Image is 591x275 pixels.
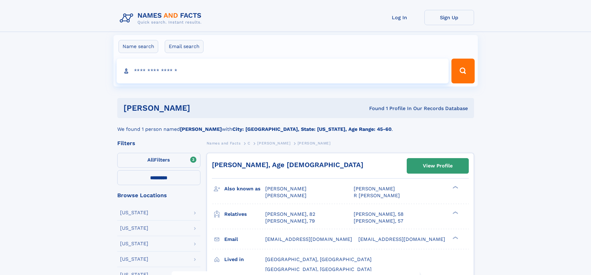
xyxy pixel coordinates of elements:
[451,59,474,83] button: Search Button
[117,10,207,27] img: Logo Names and Facts
[117,153,200,168] label: Filters
[117,140,200,146] div: Filters
[147,157,154,163] span: All
[232,126,392,132] b: City: [GEOGRAPHIC_DATA], State: [US_STATE], Age Range: 45-60
[265,186,307,192] span: [PERSON_NAME]
[423,159,453,173] div: View Profile
[257,139,290,147] a: [PERSON_NAME]
[120,241,148,246] div: [US_STATE]
[180,126,222,132] b: [PERSON_NAME]
[224,254,265,265] h3: Lived in
[375,10,424,25] a: Log In
[265,193,307,198] span: [PERSON_NAME]
[117,59,449,83] input: search input
[117,118,474,133] div: We found 1 person named with .
[354,193,400,198] span: R [PERSON_NAME]
[119,40,158,53] label: Name search
[265,266,372,272] span: [GEOGRAPHIC_DATA], [GEOGRAPHIC_DATA]
[451,211,459,215] div: ❯
[451,236,459,240] div: ❯
[451,185,459,189] div: ❯
[354,218,403,224] a: [PERSON_NAME], 57
[280,105,468,112] div: Found 1 Profile In Our Records Database
[407,158,468,173] a: View Profile
[257,141,290,145] span: [PERSON_NAME]
[165,40,204,53] label: Email search
[123,104,280,112] h1: [PERSON_NAME]
[207,139,241,147] a: Names and Facts
[265,218,315,224] a: [PERSON_NAME], 79
[120,257,148,262] div: [US_STATE]
[224,234,265,245] h3: Email
[265,211,315,218] a: [PERSON_NAME], 82
[424,10,474,25] a: Sign Up
[248,139,250,147] a: C
[117,193,200,198] div: Browse Locations
[248,141,250,145] span: C
[298,141,331,145] span: [PERSON_NAME]
[358,236,445,242] span: [EMAIL_ADDRESS][DOMAIN_NAME]
[265,236,352,242] span: [EMAIL_ADDRESS][DOMAIN_NAME]
[120,210,148,215] div: [US_STATE]
[354,186,395,192] span: [PERSON_NAME]
[265,256,372,262] span: [GEOGRAPHIC_DATA], [GEOGRAPHIC_DATA]
[212,161,363,169] a: [PERSON_NAME], Age [DEMOGRAPHIC_DATA]
[354,211,404,218] a: [PERSON_NAME], 58
[224,184,265,194] h3: Also known as
[224,209,265,220] h3: Relatives
[120,226,148,231] div: [US_STATE]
